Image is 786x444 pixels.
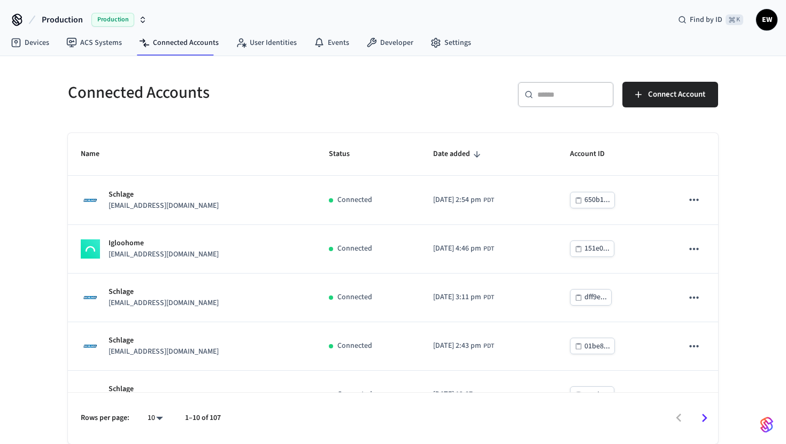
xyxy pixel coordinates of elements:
[756,9,777,30] button: EW
[337,243,372,254] p: Connected
[433,243,481,254] span: [DATE] 4:46 pm
[483,196,494,205] span: PDT
[433,146,484,162] span: Date added
[109,335,219,346] p: Schlage
[81,288,100,307] img: Schlage Logo, Square
[109,189,219,200] p: Schlage
[483,244,494,254] span: PDT
[227,33,305,52] a: User Identities
[68,82,387,104] h5: Connected Accounts
[570,146,619,162] span: Account ID
[690,14,722,25] span: Find by ID
[329,146,364,162] span: Status
[58,33,130,52] a: ACS Systems
[81,191,100,210] img: Schlage Logo, Square
[584,388,610,402] div: 0ced2...
[81,146,113,162] span: Name
[433,292,481,303] span: [DATE] 3:11 pm
[81,239,100,259] img: igloohome_logo
[483,341,494,351] span: PDT
[760,416,773,433] img: SeamLogoGradient.69752ec5.svg
[81,385,100,404] img: Schlage Logo, Square
[570,386,614,403] button: 0ced2...
[109,238,219,249] p: Igloohome
[109,346,219,357] p: [EMAIL_ADDRESS][DOMAIN_NAME]
[570,240,614,257] button: 151e0...
[570,289,612,306] button: dff9e...
[109,286,219,298] p: Schlage
[109,200,219,212] p: [EMAIL_ADDRESS][DOMAIN_NAME]
[584,193,610,207] div: 650b1...
[337,389,372,400] p: Connected
[109,384,219,395] p: Schlage
[584,242,610,255] div: 151e0...
[109,249,219,260] p: [EMAIL_ADDRESS][DOMAIN_NAME]
[91,13,134,27] span: Production
[337,292,372,303] p: Connected
[433,194,481,206] span: [DATE] 2:54 pm
[570,192,615,208] button: 650b1...
[337,340,372,352] p: Connected
[433,340,481,352] span: [DATE] 2:43 pm
[433,340,494,352] div: America/Los_Angeles
[81,412,129,424] p: Rows per page:
[2,33,58,52] a: Devices
[487,390,498,400] span: PDT
[433,292,494,303] div: America/Los_Angeles
[433,389,485,400] span: [DATE] 12:07 pm
[584,340,610,353] div: 01be8...
[483,293,494,302] span: PDT
[433,194,494,206] div: America/Los_Angeles
[305,33,358,52] a: Events
[669,10,752,29] div: Find by ID⌘ K
[622,82,718,107] button: Connect Account
[130,33,227,52] a: Connected Accounts
[337,194,372,206] p: Connected
[422,33,480,52] a: Settings
[757,10,776,29] span: EW
[185,412,221,424] p: 1–10 of 107
[42,13,83,26] span: Production
[109,298,219,309] p: [EMAIL_ADDRESS][DOMAIN_NAME]
[570,338,615,354] button: 01be8...
[584,291,607,304] div: dff9e...
[142,410,168,426] div: 10
[692,406,717,431] button: Go to next page
[433,389,498,400] div: America/Los_Angeles
[433,243,494,254] div: America/Los_Angeles
[726,14,743,25] span: ⌘ K
[81,337,100,356] img: Schlage Logo, Square
[358,33,422,52] a: Developer
[648,88,705,102] span: Connect Account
